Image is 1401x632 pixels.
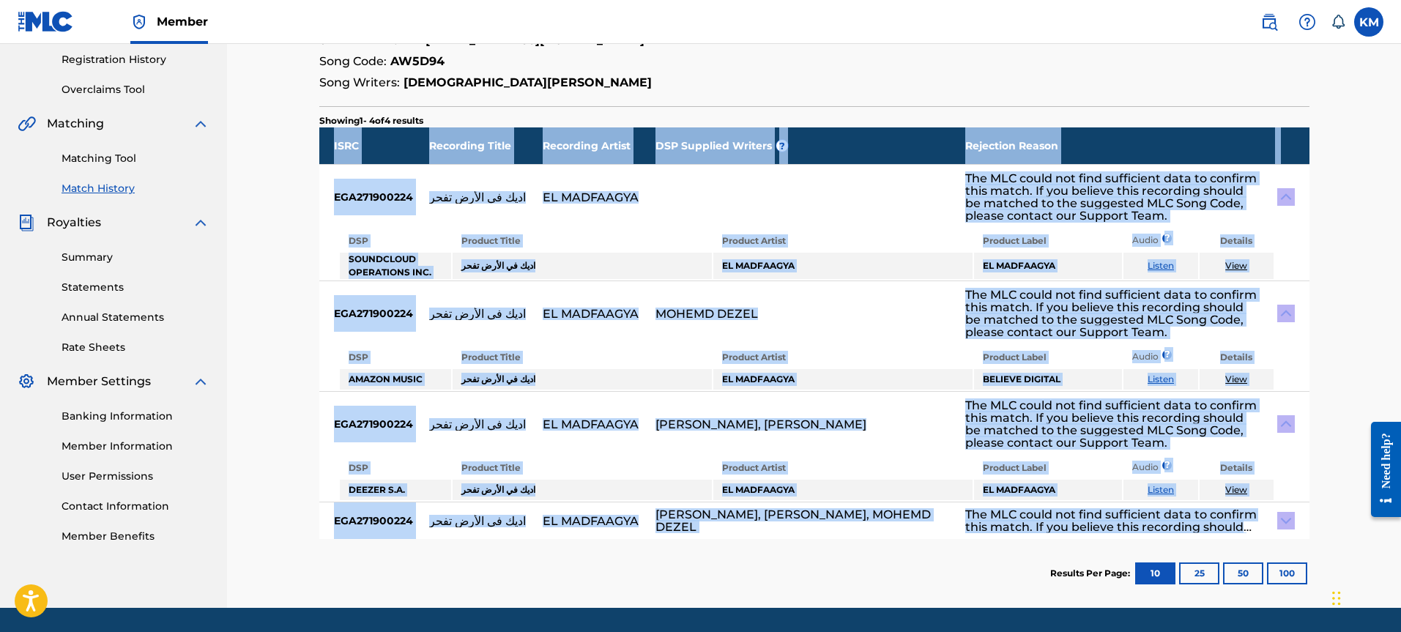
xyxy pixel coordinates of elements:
[192,373,209,390] img: expand
[429,515,526,527] div: اديك في الأرض تفحر
[62,52,209,67] a: Registration History
[1200,347,1274,368] th: Details
[974,231,1122,251] th: Product Label
[543,191,639,204] div: EL MADFAAGYA
[1148,373,1174,384] a: Listen
[62,529,209,544] a: Member Benefits
[1148,260,1174,271] a: Listen
[974,458,1122,478] th: Product Label
[974,347,1122,368] th: Product Label
[1267,562,1307,584] button: 100
[1123,234,1141,247] p: Audio
[62,439,209,454] a: Member Information
[1277,188,1295,206] img: Expand Icon
[453,347,712,368] th: Product Title
[192,115,209,133] img: expand
[655,508,948,533] div: [PERSON_NAME], [PERSON_NAME], MOHEMD DEZEL
[1298,13,1316,31] img: help
[1255,7,1284,37] a: Public Search
[776,140,788,152] span: ?
[1135,562,1175,584] button: 10
[429,191,526,204] div: اديك في الأرض تفحر
[965,127,1275,164] div: Rejection Reason
[1332,576,1341,620] div: Drag
[713,369,973,390] td: EL MADFAAGYA
[1225,260,1247,271] a: View
[543,418,639,431] div: EL MADFAAGYA
[453,231,712,251] th: Product Title
[1277,415,1295,433] img: Expand Icon
[965,399,1258,449] div: The MLC could not find sufficient data to confirm this match. If you believe this recording shoul...
[319,127,430,164] div: ISRC
[1328,562,1401,632] iframe: Chat Widget
[319,165,430,229] div: EGA271900224
[713,458,973,478] th: Product Artist
[18,373,35,390] img: Member Settings
[1360,411,1401,529] iframe: Resource Center
[713,347,973,368] th: Product Artist
[1225,484,1247,495] a: View
[62,340,209,355] a: Rate Sheets
[47,115,104,133] span: Matching
[319,75,400,89] span: Song Writers:
[1293,7,1322,37] div: Help
[655,308,758,320] div: MOHEMD DEZEL
[543,308,639,320] div: EL MADFAAGYA
[62,82,209,97] a: Overclaims Tool
[429,308,526,320] div: اديك في الأرض تفحر
[1260,13,1278,31] img: search
[1200,231,1274,251] th: Details
[340,231,451,251] th: DSP
[130,13,148,31] img: Top Rightsholder
[453,369,712,390] td: اديك في الأرض تفحر
[319,114,423,127] p: Showing 1 - 4 of 4 results
[340,480,451,500] td: DEEZER S.A.
[1050,567,1134,580] p: Results Per Page:
[62,310,209,325] a: Annual Statements
[543,515,639,527] div: EL MADFAAGYA
[974,253,1122,279] td: EL MADFAAGYA
[713,231,973,251] th: Product Artist
[965,289,1258,338] div: The MLC could not find sufficient data to confirm this match. If you believe this recording shoul...
[713,480,973,500] td: EL MADFAAGYA
[974,369,1122,390] td: BELIEVE DIGITAL
[543,127,655,164] div: Recording Artist
[18,11,74,32] img: MLC Logo
[1148,484,1174,495] a: Listen
[62,151,209,166] a: Matching Tool
[965,172,1258,222] div: The MLC could not find sufficient data to confirm this match. If you believe this recording shoul...
[1123,461,1141,474] p: Audio
[429,127,543,164] div: Recording Title
[47,373,151,390] span: Member Settings
[319,392,430,456] div: EGA271900224
[18,214,35,231] img: Royalties
[453,480,712,500] td: اديك في الأرض تفحر
[965,508,1258,533] div: The MLC could not find sufficient data to confirm this match. If you believe this recording shoul...
[1223,562,1263,584] button: 50
[390,54,445,68] strong: AW5D94
[1277,305,1295,322] img: Expand Icon
[1179,562,1219,584] button: 25
[453,458,712,478] th: Product Title
[340,347,451,368] th: DSP
[1123,350,1141,363] p: Audio
[62,469,209,484] a: User Permissions
[713,253,973,279] td: EL MADFAAGYA
[1331,15,1345,29] div: Notifications
[340,458,451,478] th: DSP
[62,280,209,295] a: Statements
[319,281,430,346] div: EGA271900224
[453,253,712,279] td: اديك في الأرض تفحر
[18,115,36,133] img: Matching
[1277,512,1295,529] img: Expand Icon
[655,127,965,164] div: DSP Supplied Writers
[974,480,1122,500] td: EL MADFAAGYA
[62,499,209,514] a: Contact Information
[62,250,209,265] a: Summary
[1225,373,1247,384] a: View
[319,502,430,539] div: EGA271900224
